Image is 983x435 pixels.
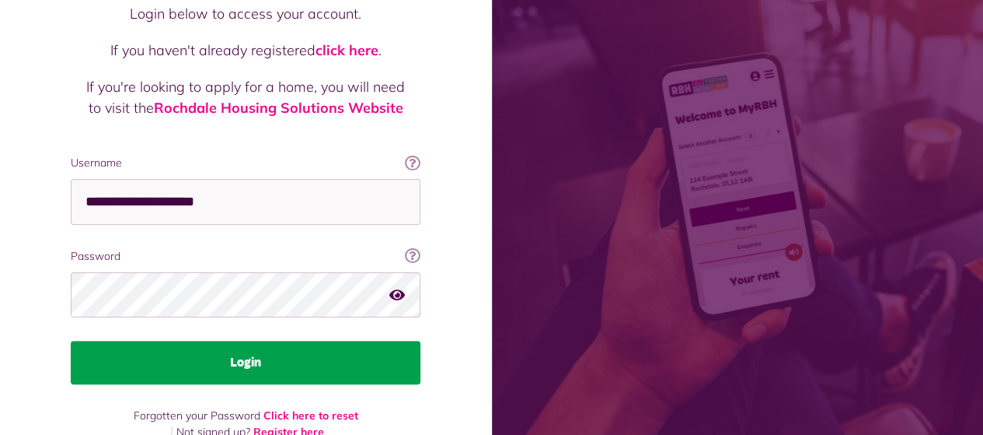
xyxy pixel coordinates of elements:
[154,99,403,117] a: Rochdale Housing Solutions Website
[71,341,420,384] button: Login
[134,409,260,423] span: Forgotten your Password
[71,155,420,171] label: Username
[315,41,378,59] a: click here
[86,40,405,61] p: If you haven't already registered .
[86,3,405,24] p: Login below to access your account.
[71,248,420,265] label: Password
[263,409,358,423] a: Click here to reset
[86,76,405,118] p: If you're looking to apply for a home, you will need to visit the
